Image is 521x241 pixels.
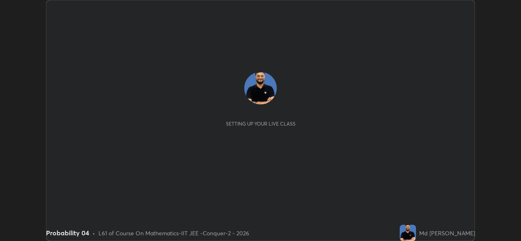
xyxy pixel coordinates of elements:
div: Probability 04 [46,228,89,238]
div: Md [PERSON_NAME] [419,229,475,237]
div: L61 of Course On Mathematics-IIT JEE -Conquer-2 - 2026 [99,229,249,237]
img: 2958a625379348b7bd8472edfd5724da.jpg [400,225,416,241]
div: • [92,229,95,237]
img: 2958a625379348b7bd8472edfd5724da.jpg [244,72,277,104]
div: Setting up your live class [226,121,296,127]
